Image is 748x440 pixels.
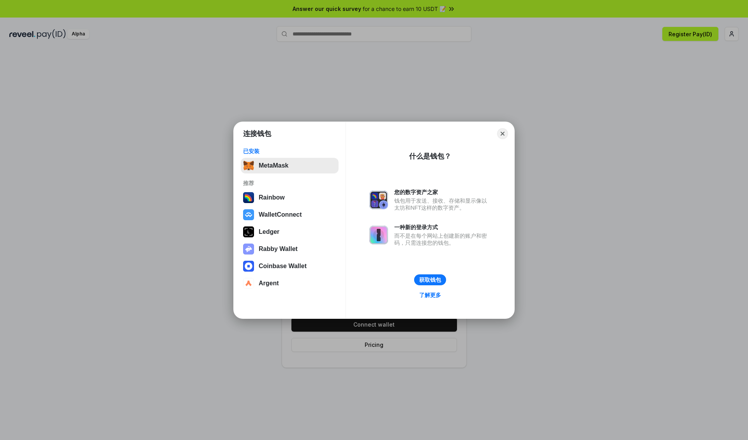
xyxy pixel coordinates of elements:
[243,148,336,155] div: 已安装
[415,290,446,300] a: 了解更多
[369,191,388,209] img: svg+xml,%3Csvg%20xmlns%3D%22http%3A%2F%2Fwww.w3.org%2F2000%2Fsvg%22%20fill%3D%22none%22%20viewBox...
[243,180,336,187] div: 推荐
[394,197,491,211] div: 钱包用于发送、接收、存储和显示像以太坊和NFT这样的数字资产。
[259,228,279,235] div: Ledger
[369,226,388,244] img: svg+xml,%3Csvg%20xmlns%3D%22http%3A%2F%2Fwww.w3.org%2F2000%2Fsvg%22%20fill%3D%22none%22%20viewBox...
[414,274,446,285] button: 获取钱包
[241,241,339,257] button: Rabby Wallet
[419,276,441,283] div: 获取钱包
[394,189,491,196] div: 您的数字资产之家
[259,211,302,218] div: WalletConnect
[394,232,491,246] div: 而不是在每个网站上创建新的账户和密码，只需连接您的钱包。
[243,192,254,203] img: svg+xml,%3Csvg%20width%3D%22120%22%20height%3D%22120%22%20viewBox%3D%220%200%20120%20120%22%20fil...
[259,194,285,201] div: Rainbow
[243,261,254,272] img: svg+xml,%3Csvg%20width%3D%2228%22%20height%3D%2228%22%20viewBox%3D%220%200%2028%2028%22%20fill%3D...
[243,209,254,220] img: svg+xml,%3Csvg%20width%3D%2228%22%20height%3D%2228%22%20viewBox%3D%220%200%2028%2028%22%20fill%3D...
[409,152,451,161] div: 什么是钱包？
[241,190,339,205] button: Rainbow
[259,162,288,169] div: MetaMask
[241,207,339,223] button: WalletConnect
[497,128,508,139] button: Close
[259,263,307,270] div: Coinbase Wallet
[243,160,254,171] img: svg+xml,%3Csvg%20fill%3D%22none%22%20height%3D%2233%22%20viewBox%3D%220%200%2035%2033%22%20width%...
[241,158,339,173] button: MetaMask
[243,226,254,237] img: svg+xml,%3Csvg%20xmlns%3D%22http%3A%2F%2Fwww.w3.org%2F2000%2Fsvg%22%20width%3D%2228%22%20height%3...
[394,224,491,231] div: 一种新的登录方式
[243,278,254,289] img: svg+xml,%3Csvg%20width%3D%2228%22%20height%3D%2228%22%20viewBox%3D%220%200%2028%2028%22%20fill%3D...
[419,292,441,299] div: 了解更多
[243,129,271,138] h1: 连接钱包
[241,224,339,240] button: Ledger
[241,276,339,291] button: Argent
[241,258,339,274] button: Coinbase Wallet
[259,246,298,253] div: Rabby Wallet
[259,280,279,287] div: Argent
[243,244,254,254] img: svg+xml,%3Csvg%20xmlns%3D%22http%3A%2F%2Fwww.w3.org%2F2000%2Fsvg%22%20fill%3D%22none%22%20viewBox...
